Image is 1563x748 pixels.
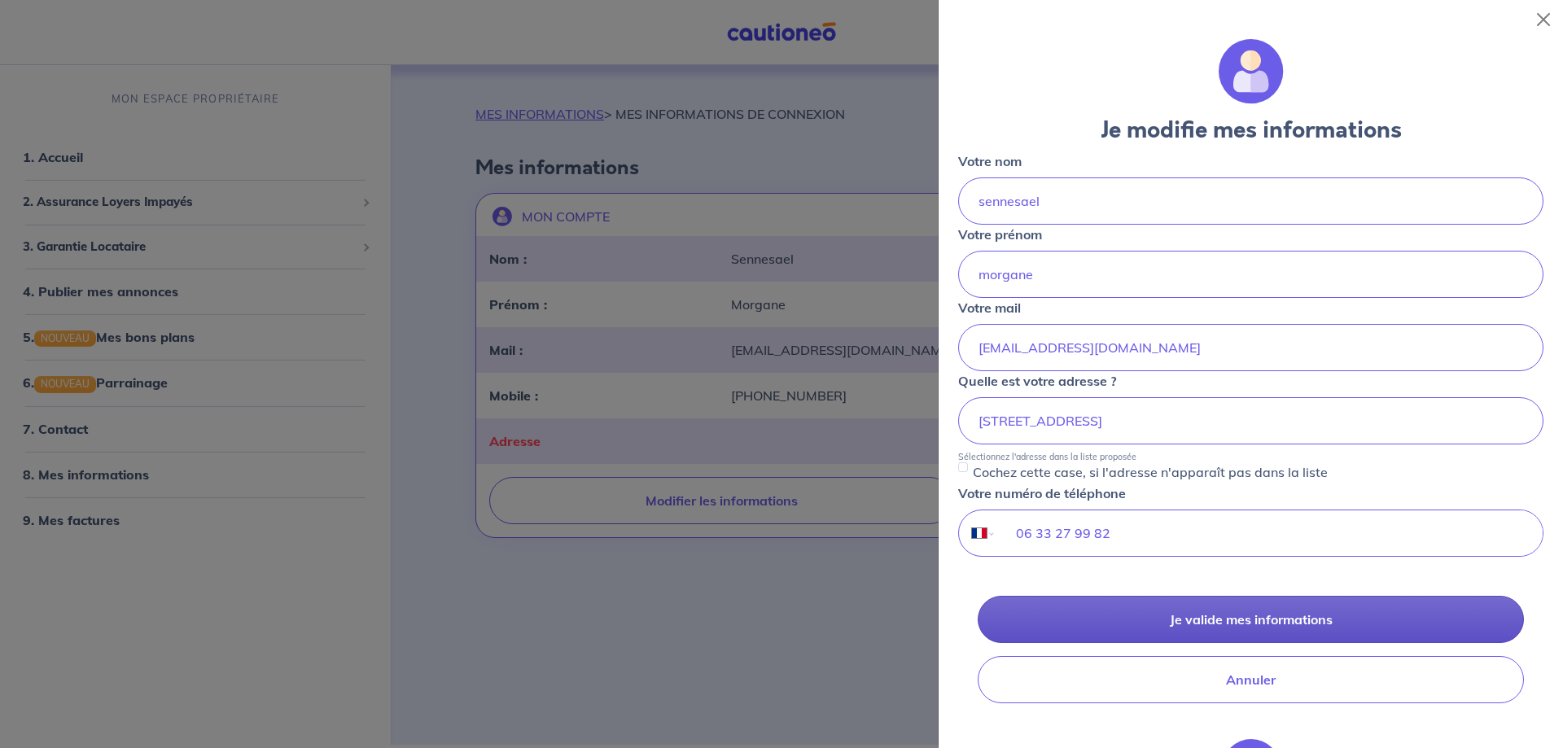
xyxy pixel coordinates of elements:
[958,177,1543,225] input: Doe
[978,596,1524,643] button: Je valide mes informations
[958,451,1136,462] p: Sélectionnez l'adresse dans la liste proposée
[958,151,1022,171] p: Votre nom
[958,117,1543,145] h3: Je modifie mes informations
[958,397,1543,444] input: 11 rue de la liberté 75000 Paris
[958,225,1042,244] p: Votre prénom
[1219,39,1284,104] img: illu_account.svg
[958,251,1543,298] input: John
[958,371,1116,391] p: Quelle est votre adresse ?
[958,483,1126,503] p: Votre numéro de téléphone
[1530,7,1556,33] button: Close
[978,656,1524,703] button: Annuler
[973,462,1328,482] p: Cochez cette case, si l'adresse n'apparaît pas dans la liste
[958,324,1543,371] input: mail@mail.com
[958,298,1021,317] p: Votre mail
[996,510,1543,556] input: 06 34 34 34 34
